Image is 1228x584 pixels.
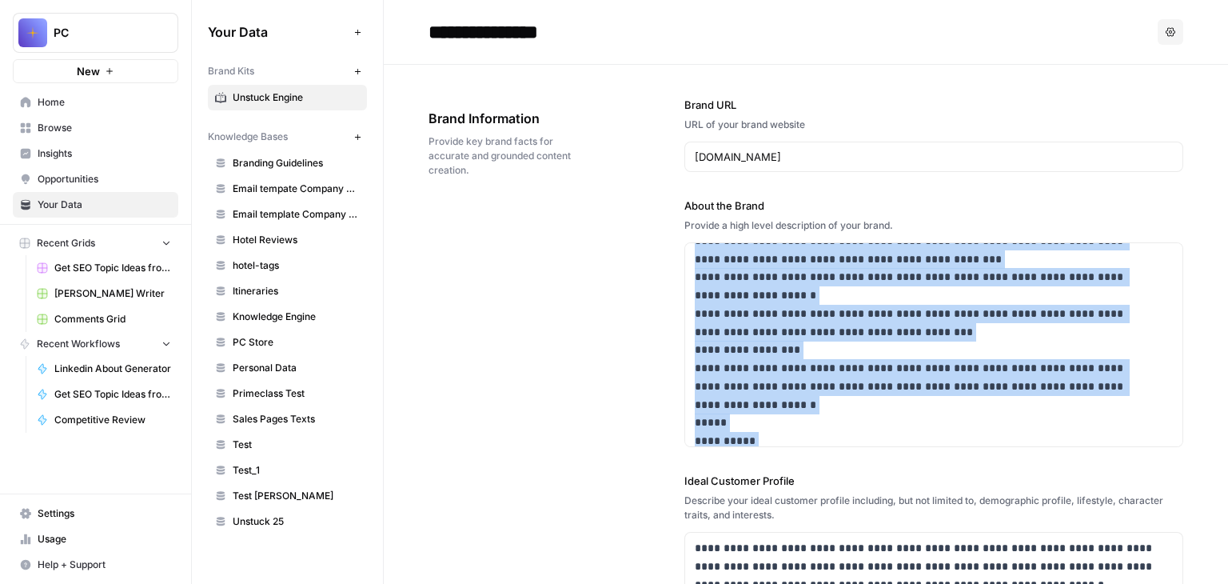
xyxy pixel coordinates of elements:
[684,198,1183,214] label: About the Brand
[54,312,171,326] span: Comments Grid
[233,182,360,196] span: Email tempate Company descriptions from Clay
[695,149,1173,165] input: www.sundaysoccer.com
[13,13,178,53] button: Workspace: PC
[38,146,171,161] span: Insights
[54,362,171,376] span: Linkedin About Generator
[208,458,367,483] a: Test_1
[38,532,171,546] span: Usage
[13,90,178,115] a: Home
[13,166,178,192] a: Opportunities
[233,258,360,273] span: hotel-tags
[13,141,178,166] a: Insights
[30,382,178,407] a: Get SEO Topic Ideas from Competitors
[13,332,178,356] button: Recent Workflows
[38,121,171,135] span: Browse
[233,514,360,529] span: Unstuck 25
[233,233,360,247] span: Hotel Reviews
[208,432,367,458] a: Test
[38,558,171,572] span: Help + Support
[208,22,348,42] span: Your Data
[233,156,360,170] span: Branding Guidelines
[54,261,171,275] span: Get SEO Topic Ideas from Competitors
[233,284,360,298] span: Itineraries
[208,509,367,534] a: Unstuck 25
[208,176,367,202] a: Email tempate Company descriptions from Clay
[233,310,360,324] span: Knowledge Engine
[684,218,1183,233] div: Provide a high level description of your brand.
[208,64,254,78] span: Brand Kits
[37,337,120,351] span: Recent Workflows
[208,227,367,253] a: Hotel Reviews
[684,494,1183,522] div: Describe your ideal customer profile including, but not limited to, demographic profile, lifestyl...
[13,59,178,83] button: New
[30,281,178,306] a: [PERSON_NAME] Writer
[233,489,360,503] span: Test [PERSON_NAME]
[208,355,367,381] a: Personal Data
[208,330,367,355] a: PC Store
[13,526,178,552] a: Usage
[208,278,367,304] a: Itineraries
[54,413,171,427] span: Competitive Review
[233,335,360,350] span: PC Store
[38,506,171,521] span: Settings
[18,18,47,47] img: PC Logo
[208,253,367,278] a: hotel-tags
[77,63,100,79] span: New
[38,95,171,110] span: Home
[684,97,1183,113] label: Brand URL
[233,90,360,105] span: Unstuck Engine
[208,304,367,330] a: Knowledge Engine
[233,361,360,375] span: Personal Data
[37,236,95,250] span: Recent Grids
[38,198,171,212] span: Your Data
[233,412,360,426] span: Sales Pages Texts
[208,150,367,176] a: Branding Guidelines
[208,202,367,227] a: Email template Company descriptions
[30,407,178,433] a: Competitive Review
[13,501,178,526] a: Settings
[429,109,595,128] span: Brand Information
[429,134,595,178] span: Provide key brand facts for accurate and grounded content creation.
[233,207,360,222] span: Email template Company descriptions
[38,172,171,186] span: Opportunities
[54,387,171,402] span: Get SEO Topic Ideas from Competitors
[30,306,178,332] a: Comments Grid
[208,483,367,509] a: Test [PERSON_NAME]
[13,192,178,218] a: Your Data
[54,286,171,301] span: [PERSON_NAME] Writer
[13,552,178,578] button: Help + Support
[233,438,360,452] span: Test
[233,386,360,401] span: Primeclass Test
[233,463,360,478] span: Test_1
[208,406,367,432] a: Sales Pages Texts
[30,356,178,382] a: Linkedin About Generator
[208,85,367,110] a: Unstuck Engine
[208,130,288,144] span: Knowledge Bases
[30,255,178,281] a: Get SEO Topic Ideas from Competitors
[13,115,178,141] a: Browse
[13,231,178,255] button: Recent Grids
[208,381,367,406] a: Primeclass Test
[54,25,150,41] span: PC
[684,473,1183,489] label: Ideal Customer Profile
[684,118,1183,132] div: URL of your brand website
